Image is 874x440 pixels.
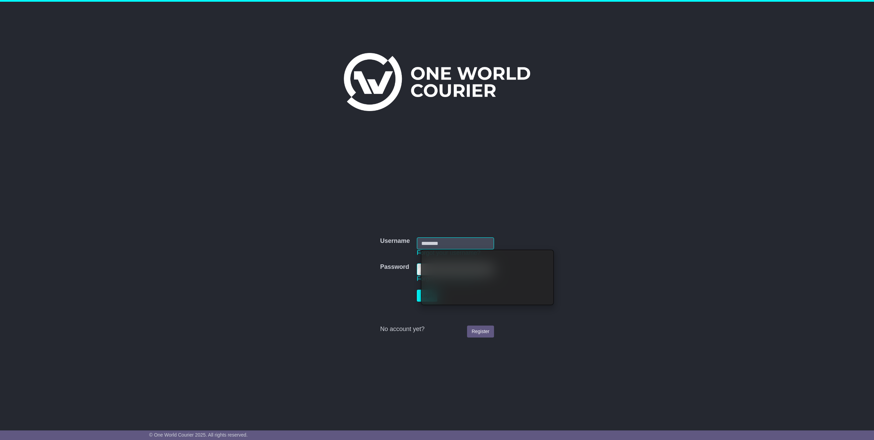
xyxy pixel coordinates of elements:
[417,275,480,282] a: Forgot your password?
[417,249,481,256] a: Forgot your username?
[380,237,410,245] label: Username
[380,326,494,333] div: No account yet?
[344,53,530,111] img: One World
[380,263,409,271] label: Password
[467,326,494,338] a: Register
[149,432,248,438] span: © One World Courier 2025. All rights reserved.
[417,290,437,302] button: Login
